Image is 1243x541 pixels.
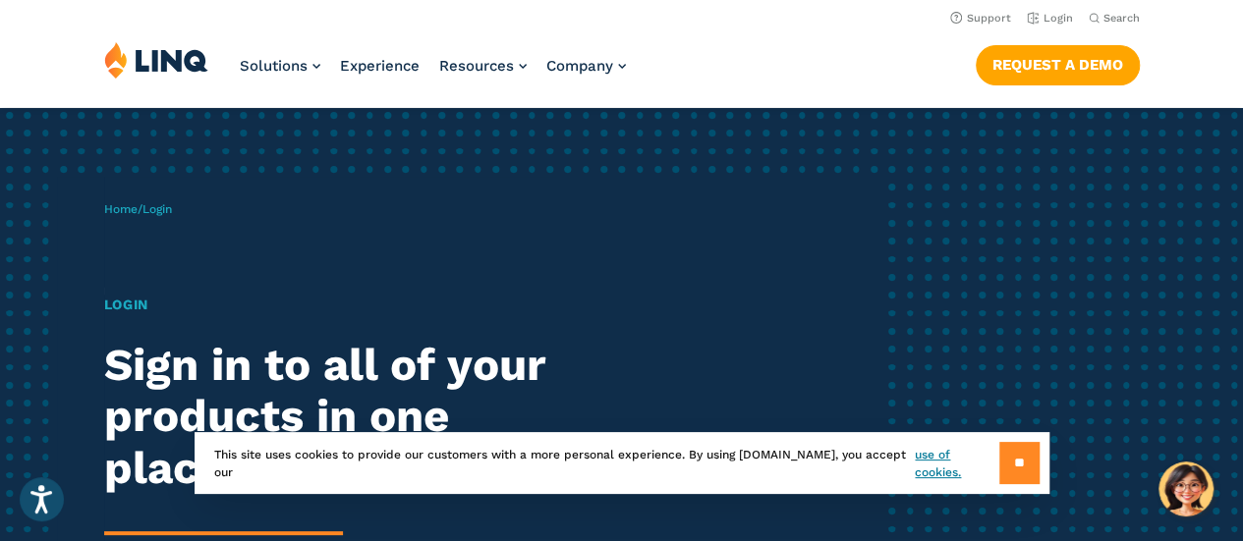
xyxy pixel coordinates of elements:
[1158,461,1214,516] button: Hello, have a question? Let’s chat.
[976,41,1140,84] nav: Button Navigation
[915,446,998,481] a: use of cookies.
[142,202,172,216] span: Login
[104,295,583,315] h1: Login
[340,57,420,75] a: Experience
[240,41,626,106] nav: Primary Navigation
[439,57,527,75] a: Resources
[546,57,613,75] span: Company
[1027,12,1073,25] a: Login
[1103,12,1140,25] span: Search
[104,202,172,216] span: /
[195,432,1049,494] div: This site uses cookies to provide our customers with a more personal experience. By using [DOMAIN...
[240,57,308,75] span: Solutions
[104,41,208,79] img: LINQ | K‑12 Software
[104,202,138,216] a: Home
[240,57,320,75] a: Solutions
[976,45,1140,84] a: Request a Demo
[104,340,583,495] h2: Sign in to all of your products in one place.
[1089,11,1140,26] button: Open Search Bar
[950,12,1011,25] a: Support
[546,57,626,75] a: Company
[439,57,514,75] span: Resources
